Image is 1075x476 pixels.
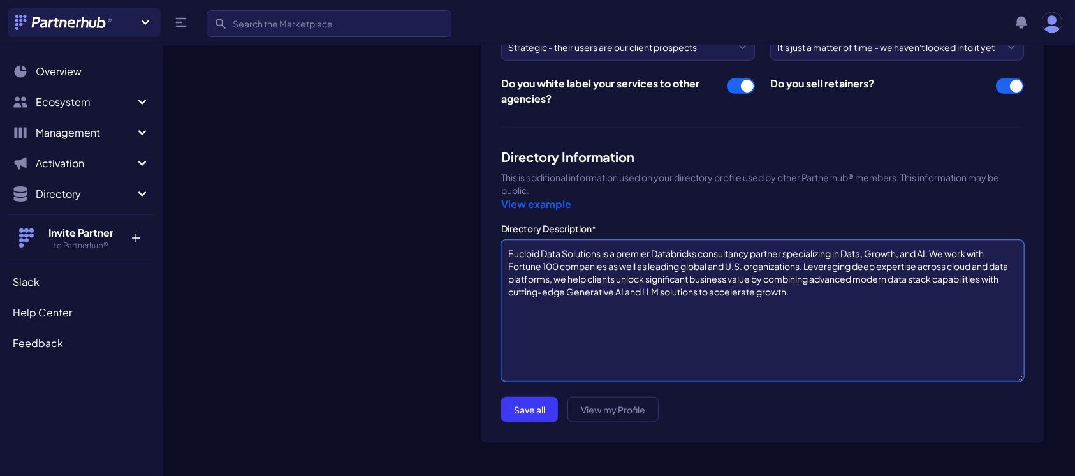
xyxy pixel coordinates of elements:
img: Partnerhub® Logo [15,15,113,30]
button: Save all [501,397,558,422]
div: Do you sell retainers? [770,76,988,91]
span: Overview [36,64,82,79]
img: user photo [1042,12,1062,33]
span: Directory [36,186,135,202]
button: Ecosystem [8,89,155,115]
a: Feedback [8,331,155,356]
span: Slack [13,274,40,290]
a: View my Profile [567,397,659,422]
label: Directory Description* [501,222,1024,235]
button: Management [8,120,155,145]
span: Activation [36,156,135,171]
button: Directory [8,181,155,207]
button: Activation [8,151,155,176]
div: Do you white label your services to other agencies? [501,76,719,107]
input: Search the Marketplace [207,10,451,37]
span: Feedback [13,336,63,351]
h5: to Partnerhub® [40,241,122,251]
h3: Directory Information [501,148,1024,166]
a: Help Center [8,300,155,325]
p: This is additional information used on your directory profile used by other Partnerhub® members. ... [501,171,1024,212]
p: + [122,225,150,246]
a: View example [501,197,571,211]
a: Overview [8,59,155,84]
span: Help Center [13,305,72,320]
span: Management [36,125,135,140]
button: Invite Partner to Partnerhub® + [8,214,155,261]
h4: Invite Partner [40,225,122,241]
span: Ecosystem [36,94,135,110]
a: Slack [8,269,155,295]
